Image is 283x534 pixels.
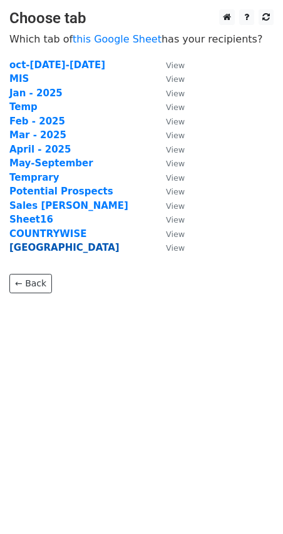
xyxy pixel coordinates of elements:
[9,158,93,169] a: May-September
[166,215,185,224] small: View
[153,116,185,127] a: View
[166,187,185,196] small: View
[9,101,38,113] a: Temp
[9,144,71,155] a: April - 2025
[9,73,29,84] a: MIS
[166,243,185,253] small: View
[9,242,120,253] a: [GEOGRAPHIC_DATA]
[153,88,185,99] a: View
[166,159,185,168] small: View
[153,158,185,169] a: View
[9,33,274,46] p: Which tab of has your recipients?
[9,228,87,239] a: COUNTRYWISE
[166,117,185,126] small: View
[166,201,185,211] small: View
[166,61,185,70] small: View
[153,228,185,239] a: View
[9,9,274,28] h3: Choose tab
[153,186,185,197] a: View
[166,229,185,239] small: View
[153,101,185,113] a: View
[9,59,105,71] a: oct-[DATE]-[DATE]
[9,116,65,127] a: Feb - 2025
[166,173,185,183] small: View
[9,274,52,293] a: ← Back
[9,172,59,183] a: Temprary
[153,73,185,84] a: View
[166,103,185,112] small: View
[153,242,185,253] a: View
[166,89,185,98] small: View
[9,200,128,211] a: Sales [PERSON_NAME]
[9,214,53,225] a: Sheet16
[153,214,185,225] a: View
[9,88,63,99] a: Jan - 2025
[153,129,185,141] a: View
[73,33,162,45] a: this Google Sheet
[153,144,185,155] a: View
[9,186,113,197] a: Potential Prospects
[153,59,185,71] a: View
[153,172,185,183] a: View
[9,129,66,141] a: Mar - 2025
[166,145,185,154] small: View
[220,474,283,534] iframe: Chat Widget
[166,131,185,140] small: View
[166,74,185,84] small: View
[153,200,185,211] a: View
